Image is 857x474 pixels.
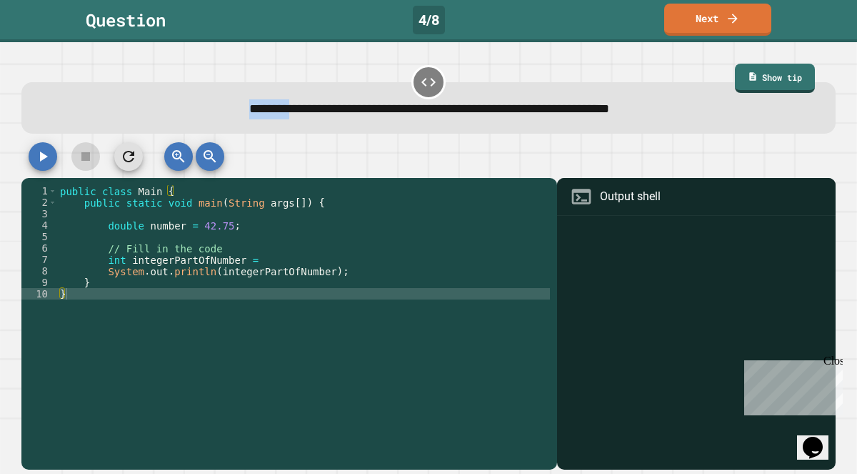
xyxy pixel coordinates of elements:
div: 3 [21,208,57,219]
div: 2 [21,197,57,208]
div: 4 [21,219,57,231]
iframe: chat widget [797,417,843,460]
div: Chat with us now!Close [6,6,99,91]
a: Next [664,4,771,36]
div: 8 [21,265,57,277]
div: 5 [21,231,57,242]
div: Output shell [600,188,661,205]
div: Question [86,7,166,33]
span: Toggle code folding, rows 2 through 9 [49,197,56,208]
div: 6 [21,242,57,254]
div: 4 / 8 [413,6,445,34]
span: Toggle code folding, rows 1 through 10 [49,185,56,197]
iframe: chat widget [738,355,843,415]
a: Show tip [735,64,815,93]
div: 1 [21,185,57,197]
div: 7 [21,254,57,265]
div: 10 [21,288,57,300]
div: 9 [21,277,57,288]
